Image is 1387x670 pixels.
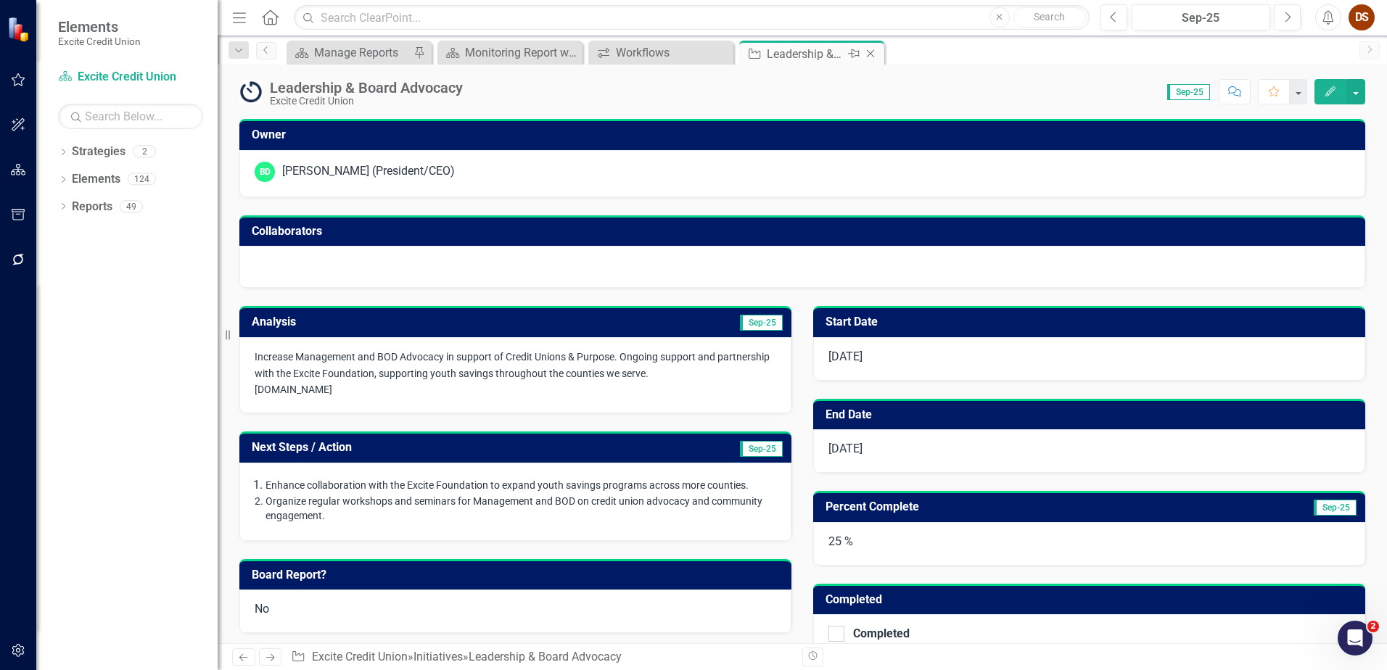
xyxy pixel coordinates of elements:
h3: Next Steps / Action [252,441,621,454]
img: ClearPoint Strategy [7,16,33,42]
h3: Start Date [826,315,1358,328]
a: Manage Reports [290,44,410,62]
input: Search Below... [58,104,203,129]
span: Enhance collaboration with the Excite Foundation to expand youth savings programs across more cou... [266,479,749,491]
span: Increase Management and BOD Advocacy in support of Credit Unions & Purpose. Ongoing support and p... [255,351,770,379]
img: Ongoing [239,80,263,104]
h3: End Date [826,408,1358,421]
span: Sep-25 [740,315,783,331]
div: Monitoring Report with Dashboard [465,44,579,62]
h3: Analysis [252,315,518,328]
h3: Percent Complete [826,500,1187,513]
div: Leadership & Board Advocacy [270,80,463,96]
div: Manage Reports [314,44,410,62]
input: Search ClearPoint... [294,5,1090,30]
h3: Completed [826,593,1358,606]
h3: Owner [252,128,1358,141]
span: [DOMAIN_NAME] [255,384,332,395]
span: No [255,602,269,616]
a: Workflows [592,44,730,62]
a: Reports [72,199,112,215]
div: 2 [133,146,156,158]
span: Search [1034,11,1065,22]
div: 25 % [813,522,1365,566]
span: Sep-25 [1167,84,1210,100]
a: Monitoring Report with Dashboard [441,44,579,62]
div: Sep-25 [1137,9,1265,27]
iframe: Intercom live chat [1338,621,1372,655]
a: Elements [72,171,120,188]
button: Sep-25 [1132,4,1270,30]
div: 124 [128,173,156,186]
div: BD [255,162,275,182]
small: Excite Credit Union [58,36,141,47]
button: Search [1013,7,1086,28]
a: Excite Credit Union [312,650,408,663]
div: Leadership & Board Advocacy [469,650,622,663]
button: DS [1349,4,1375,30]
div: Workflows [616,44,730,62]
div: Leadership & Board Advocacy [767,45,844,63]
h3: Board Report? [252,568,784,582]
span: 2 [1367,621,1379,632]
span: Sep-25 [1314,500,1357,516]
div: [PERSON_NAME] (President/CEO) [282,163,455,180]
a: Strategies [72,144,125,160]
h3: Collaborators [252,225,1358,238]
a: Excite Credit Union [58,69,203,86]
span: [DATE] [828,442,863,455]
span: [DATE] [828,350,863,363]
span: Elements [58,18,141,36]
div: » » [291,649,791,666]
div: 49 [120,200,143,212]
div: Excite Credit Union [270,96,463,107]
span: Organize regular workshops and seminars for Management and BOD on credit union advocacy and commu... [266,495,762,521]
span: Sep-25 [740,441,783,457]
a: Initiatives [413,650,463,663]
